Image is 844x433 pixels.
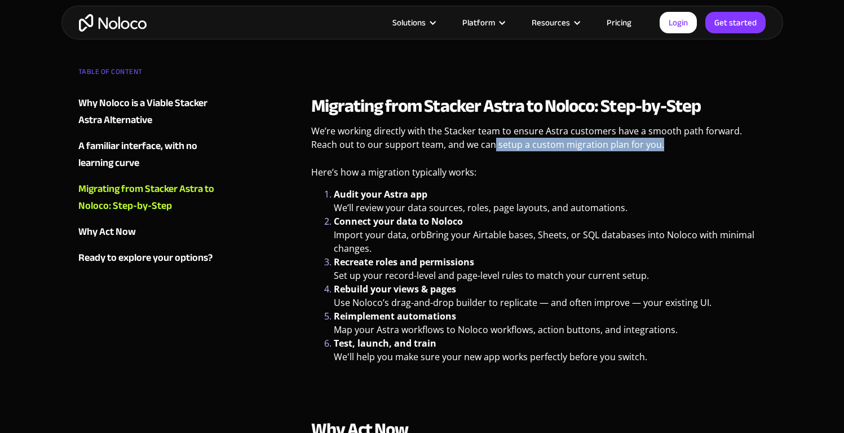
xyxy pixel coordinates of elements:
div: Ready to explore your options? [78,250,213,266]
strong: Migrating from Stacker Astra to Noloco: Step-by-Step [311,89,701,123]
li: Import your data, orbBring your Airtable bases, Sheets, or SQL databases into Noloco with minimal... [334,215,766,255]
div: Solutions [392,15,426,30]
strong: Connect your data to Noloco [334,215,463,228]
a: A familiar interface, with no learning curve [78,138,215,172]
li: Map your Astra workflows to Noloco workflows, action buttons, and integrations. [334,309,766,336]
li: Use Noloco’s drag-and-drop builder to replicate — and often improve — your existing UI. [334,282,766,309]
strong: Recreate roles and permissions [334,256,474,268]
div: Solutions [378,15,448,30]
div: TABLE OF CONTENT [78,63,215,86]
p: ‍ [311,369,766,391]
div: Resources [518,15,593,30]
div: Platform [462,15,495,30]
strong: Audit your Astra app [334,188,427,200]
a: Why Noloco is a Viable Stacker Astra Alternative [78,95,215,129]
a: Get started [705,12,766,33]
li: Set up your record-level and page-level rules to match your current setup. [334,255,766,282]
a: home [79,14,147,32]
a: Why Act Now [78,224,215,240]
strong: Reimplement automations [334,310,456,322]
div: Resources [532,15,570,30]
p: ‍ [311,46,766,68]
a: Migrating from Stacker Astra to Noloco: Step-by-Step [78,181,215,215]
a: Pricing [593,15,646,30]
p: We’re working directly with the Stacker team to ensure Astra customers have a smooth path forward... [311,124,766,160]
strong: Test, launch, and train [334,337,436,349]
div: Why Act Now [78,224,136,240]
div: Platform [448,15,518,30]
strong: Rebuild your views & pages [334,283,456,295]
p: Here’s how a migration typically works: [311,165,766,187]
li: We’ll review your data sources, roles, page layouts, and automations. [334,187,766,215]
a: Ready to explore your options? [78,250,215,266]
a: Login [660,12,697,33]
li: We'll help you make sure your new app works perfectly before you switch. [334,336,766,364]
